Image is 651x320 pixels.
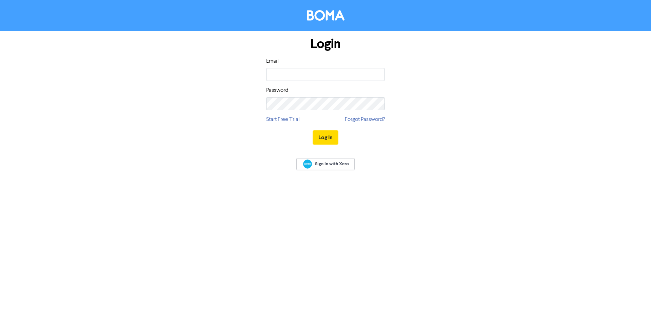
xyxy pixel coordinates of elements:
[266,57,279,65] label: Email
[266,86,288,94] label: Password
[266,36,385,52] h1: Login
[266,115,300,124] a: Start Free Trial
[296,158,355,170] a: Sign In with Xero
[313,130,338,145] button: Log In
[345,115,385,124] a: Forgot Password?
[303,159,312,169] img: Xero logo
[315,161,349,167] span: Sign In with Xero
[307,10,344,21] img: BOMA Logo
